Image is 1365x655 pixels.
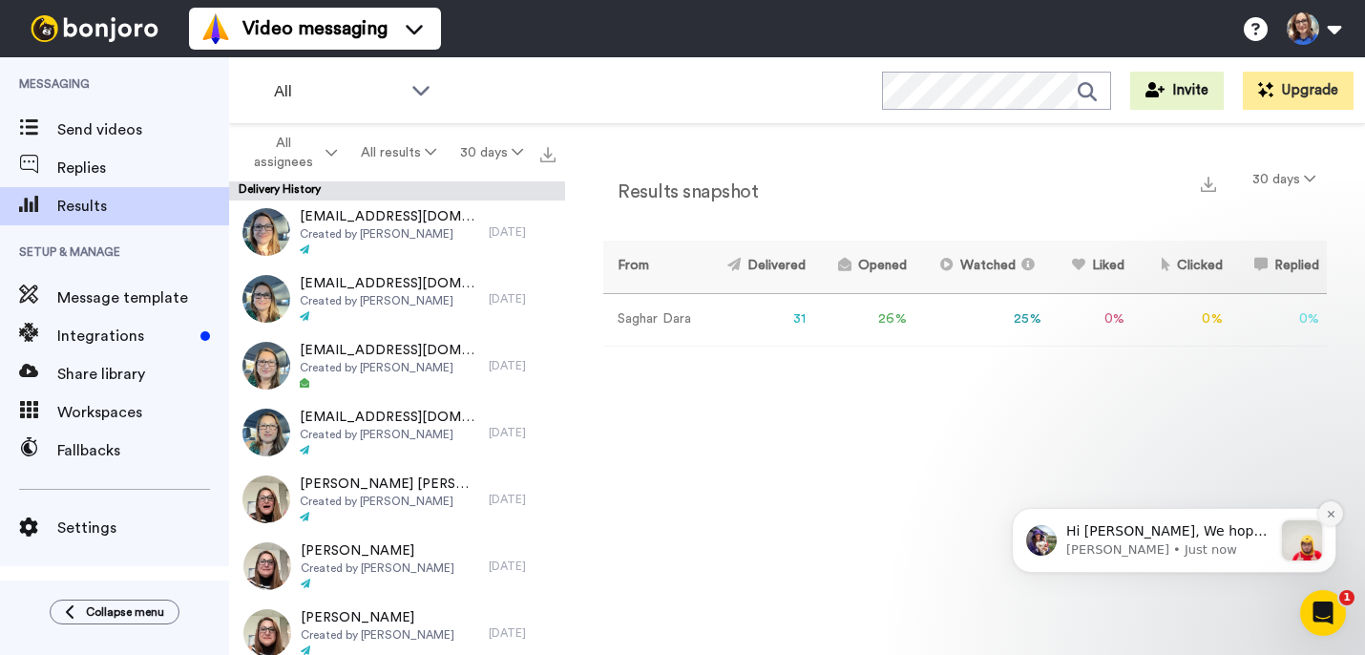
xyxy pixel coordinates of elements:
[301,608,454,627] span: [PERSON_NAME]
[229,265,565,332] a: [EMAIL_ADDRESS][DOMAIN_NAME]Created by [PERSON_NAME][DATE]
[57,118,229,141] span: Send videos
[43,137,73,168] img: Profile image for Amy
[535,138,561,167] button: Export all results that match these filters now.
[242,475,290,523] img: eab0246d-5058-4696-8c36-4cdaac0d73b9-thumb.jpg
[229,466,565,533] a: [PERSON_NAME] [PERSON_NAME]Created by [PERSON_NAME][DATE]
[229,199,565,265] a: [EMAIL_ADDRESS][DOMAIN_NAME]Created by [PERSON_NAME][DATE]
[1130,72,1224,110] button: Invite
[489,492,556,507] div: [DATE]
[229,332,565,399] a: [EMAIL_ADDRESS][DOMAIN_NAME]Created by [PERSON_NAME][DATE]
[301,627,454,643] span: Created by [PERSON_NAME]
[489,425,556,440] div: [DATE]
[703,293,813,346] td: 31
[1049,293,1133,346] td: 0 %
[23,15,166,42] img: bj-logo-header-white.svg
[229,181,565,201] div: Delivery History
[300,341,479,360] span: [EMAIL_ADDRESS][DOMAIN_NAME]
[1195,169,1222,197] button: Export a summary of each team member’s results that match this filter now.
[83,136,289,474] span: Hi [PERSON_NAME], We hope you and your customers have been having a great time with [PERSON_NAME]...
[242,342,290,390] img: fe2b9ed7-b266-41ed-98f1-67982bb6801e-thumb.jpg
[983,388,1365,603] iframe: Intercom notifications message
[1230,293,1327,346] td: 0 %
[300,427,479,442] span: Created by [PERSON_NAME]
[242,208,290,256] img: ab6a3c9c-4d97-4d98-b60c-5cad4db8c7a5-thumb.jpg
[300,408,479,427] span: [EMAIL_ADDRESS][DOMAIN_NAME]
[229,399,565,466] a: [EMAIL_ADDRESS][DOMAIN_NAME]Created by [PERSON_NAME][DATE]
[229,533,565,600] a: [PERSON_NAME]Created by [PERSON_NAME][DATE]
[274,80,402,103] span: All
[540,147,556,162] img: export.svg
[300,494,479,509] span: Created by [PERSON_NAME]
[1230,241,1327,293] th: Replied
[703,241,813,293] th: Delivered
[233,126,349,180] button: All assignees
[57,439,229,462] span: Fallbacks
[1049,241,1133,293] th: Liked
[489,625,556,641] div: [DATE]
[603,241,703,293] th: From
[244,134,322,172] span: All assignees
[242,15,388,42] span: Video messaging
[243,542,291,590] img: 6c9ea0fd-abf0-493b-a1d2-49547802b4dc-thumb.jpg
[813,241,913,293] th: Opened
[300,475,479,494] span: [PERSON_NAME] [PERSON_NAME]
[300,293,479,308] span: Created by [PERSON_NAME]
[300,226,479,242] span: Created by [PERSON_NAME]
[1300,590,1346,636] iframe: Intercom live chat
[86,604,164,620] span: Collapse menu
[301,541,454,560] span: [PERSON_NAME]
[489,224,556,240] div: [DATE]
[914,293,1049,346] td: 25 %
[1201,177,1216,192] img: export.svg
[813,293,913,346] td: 26 %
[448,136,535,170] button: 30 days
[301,560,454,576] span: Created by [PERSON_NAME]
[300,207,479,226] span: [EMAIL_ADDRESS][DOMAIN_NAME]
[57,195,229,218] span: Results
[300,360,479,375] span: Created by [PERSON_NAME]
[57,286,229,309] span: Message template
[1132,293,1229,346] td: 0 %
[300,274,479,293] span: [EMAIL_ADDRESS][DOMAIN_NAME]
[200,13,231,44] img: vm-color.svg
[489,559,556,574] div: [DATE]
[489,291,556,306] div: [DATE]
[57,157,229,180] span: Replies
[489,358,556,373] div: [DATE]
[1241,162,1327,197] button: 30 days
[349,136,449,170] button: All results
[57,325,193,348] span: Integrations
[50,600,179,624] button: Collapse menu
[1243,72,1354,110] button: Upgrade
[1339,590,1354,605] span: 1
[57,401,229,424] span: Workspaces
[242,275,290,323] img: 4dd85fd0-440c-4fbd-88b1-54d885d814a9-thumb.jpg
[29,120,353,185] div: message notification from Amy, Just now. Hi Saghar, We hope you and your customers have been havi...
[335,114,360,138] button: Dismiss notification
[603,181,758,202] h2: Results snapshot
[603,293,703,346] td: Saghar Dara
[1132,241,1229,293] th: Clicked
[57,517,229,539] span: Settings
[57,363,229,386] span: Share library
[914,241,1049,293] th: Watched
[242,409,290,456] img: cca84265-0fa1-40ea-a484-659425cdd590-thumb.jpg
[83,154,289,171] p: Message from Amy, sent Just now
